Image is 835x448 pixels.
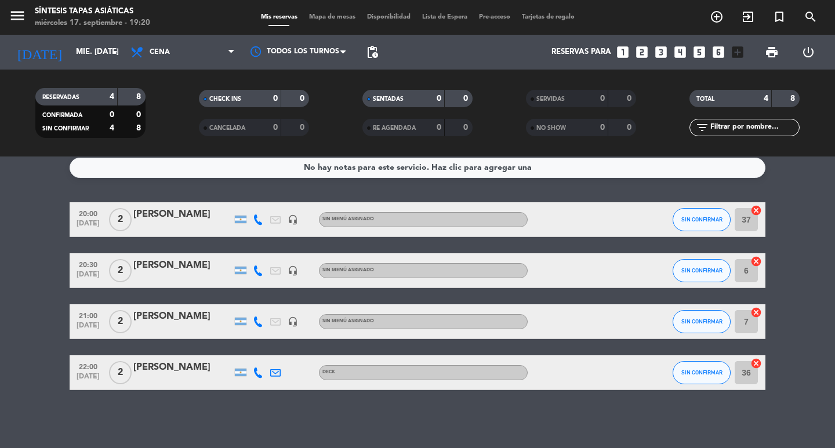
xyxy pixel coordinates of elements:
[109,259,132,282] span: 2
[150,48,170,56] span: Cena
[790,94,797,103] strong: 8
[750,205,762,216] i: cancel
[750,307,762,318] i: cancel
[741,10,755,24] i: exit_to_app
[109,310,132,333] span: 2
[463,123,470,132] strong: 0
[673,208,731,231] button: SIN CONFIRMAR
[273,123,278,132] strong: 0
[615,45,630,60] i: looks_one
[9,7,26,28] button: menu
[300,123,307,132] strong: 0
[9,7,26,24] i: menu
[42,112,82,118] span: CONFIRMADA
[35,17,150,29] div: miércoles 17. septiembre - 19:20
[473,14,516,20] span: Pre-acceso
[136,111,143,119] strong: 0
[536,96,565,102] span: SERVIDAS
[136,124,143,132] strong: 8
[133,207,232,222] div: [PERSON_NAME]
[681,267,723,274] span: SIN CONFIRMAR
[765,45,779,59] span: print
[634,45,649,60] i: looks_two
[136,93,143,101] strong: 8
[681,216,723,223] span: SIN CONFIRMAR
[600,94,605,103] strong: 0
[74,206,103,220] span: 20:00
[673,310,731,333] button: SIN CONFIRMAR
[255,14,303,20] span: Mis reservas
[300,94,307,103] strong: 0
[35,6,150,17] div: Síntesis Tapas Asiáticas
[109,361,132,384] span: 2
[600,123,605,132] strong: 0
[108,45,122,59] i: arrow_drop_down
[750,256,762,267] i: cancel
[322,268,374,272] span: Sin menú asignado
[322,370,335,374] span: Deck
[74,271,103,284] span: [DATE]
[437,123,441,132] strong: 0
[551,48,611,57] span: Reservas para
[322,217,374,221] span: Sin menú asignado
[437,94,441,103] strong: 0
[110,93,114,101] strong: 4
[695,121,709,134] i: filter_list
[750,358,762,369] i: cancel
[288,214,298,225] i: headset_mic
[74,220,103,233] span: [DATE]
[361,14,416,20] span: Disponibilidad
[273,94,278,103] strong: 0
[710,10,724,24] i: add_circle_outline
[110,124,114,132] strong: 4
[110,111,114,119] strong: 0
[709,121,799,134] input: Filtrar por nombre...
[74,373,103,386] span: [DATE]
[74,257,103,271] span: 20:30
[9,39,70,65] i: [DATE]
[463,94,470,103] strong: 0
[804,10,818,24] i: search
[109,208,132,231] span: 2
[74,308,103,322] span: 21:00
[304,161,532,174] div: No hay notas para este servicio. Haz clic para agregar una
[42,94,79,100] span: RESERVADAS
[133,309,232,324] div: [PERSON_NAME]
[627,123,634,132] strong: 0
[133,360,232,375] div: [PERSON_NAME]
[790,35,826,70] div: LOG OUT
[764,94,768,103] strong: 4
[373,96,404,102] span: SENTADAS
[801,45,815,59] i: power_settings_new
[673,45,688,60] i: looks_4
[288,316,298,327] i: headset_mic
[730,45,745,60] i: add_box
[74,322,103,335] span: [DATE]
[516,14,580,20] span: Tarjetas de regalo
[209,125,245,131] span: CANCELADA
[416,14,473,20] span: Lista de Espera
[209,96,241,102] span: CHECK INS
[74,359,103,373] span: 22:00
[42,126,89,132] span: SIN CONFIRMAR
[627,94,634,103] strong: 0
[673,259,731,282] button: SIN CONFIRMAR
[365,45,379,59] span: pending_actions
[288,265,298,276] i: headset_mic
[303,14,361,20] span: Mapa de mesas
[681,369,723,376] span: SIN CONFIRMAR
[673,361,731,384] button: SIN CONFIRMAR
[536,125,566,131] span: NO SHOW
[133,258,232,273] div: [PERSON_NAME]
[681,318,723,325] span: SIN CONFIRMAR
[692,45,707,60] i: looks_5
[711,45,726,60] i: looks_6
[654,45,669,60] i: looks_3
[772,10,786,24] i: turned_in_not
[696,96,714,102] span: TOTAL
[373,125,416,131] span: RE AGENDADA
[322,319,374,323] span: Sin menú asignado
